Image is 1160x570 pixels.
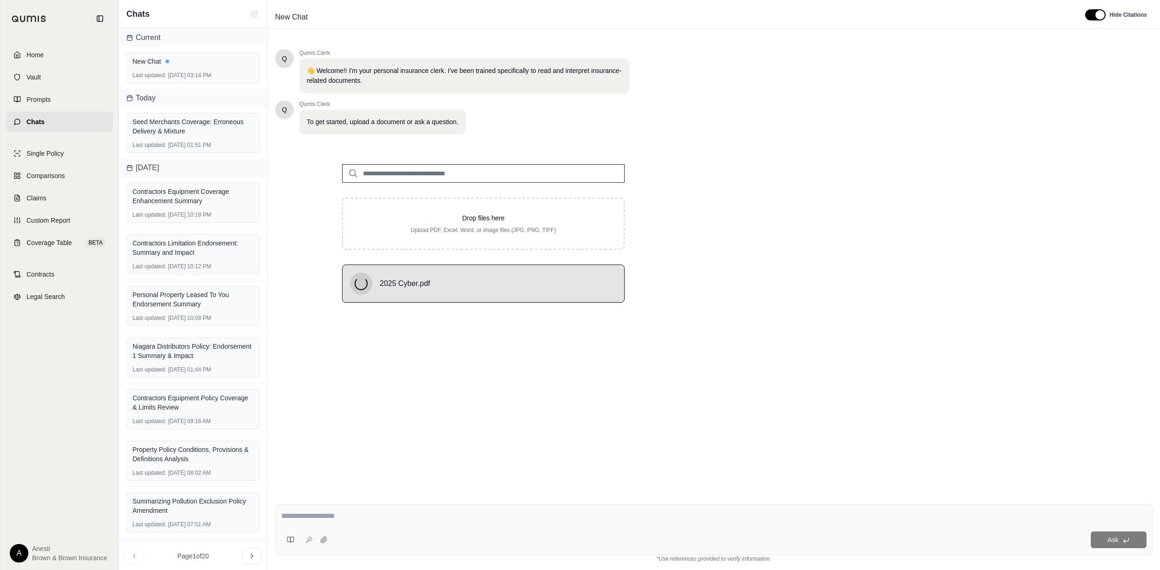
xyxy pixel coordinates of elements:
p: 👋 Welcome!! I'm your personal insurance clerk. I've been trained specifically to read and interpr... [307,66,622,86]
span: Hello [282,105,287,114]
span: Comparisons [26,171,65,180]
a: Vault [6,67,113,87]
span: Qumis Clerk [299,100,466,108]
div: Property Policy Conditions, Provisions & Definitions Analysis [132,445,254,464]
div: Contractors Equipment Policy Coverage & Limits Review [132,393,254,412]
div: [DATE] 07:51 AM [132,521,254,528]
div: Summarizing Pollution Exclusion Policy Amendment [132,497,254,515]
a: Comparisons [6,166,113,186]
div: [DATE] 08:02 AM [132,469,254,477]
button: Ask [1091,531,1147,548]
span: Last updated: [132,263,166,270]
div: Edit Title [271,10,1074,25]
a: Custom Report [6,210,113,231]
div: [DATE] 10:08 PM [132,314,254,322]
a: Contracts [6,264,113,285]
img: Qumis Logo [12,15,46,22]
span: New Chat [271,10,311,25]
p: Drop files here [358,213,609,223]
span: Page 1 of 20 [178,551,209,561]
div: [DATE] 01:51 PM [132,141,254,149]
span: Last updated: [132,469,166,477]
span: Last updated: [132,211,166,219]
span: Single Policy [26,149,64,158]
a: Chats [6,112,113,132]
span: Legal Search [26,292,65,301]
a: Prompts [6,89,113,110]
span: Hello [282,54,287,63]
div: Personal Property Leased To You Endorsement Summary [132,290,254,309]
div: New Chat [132,57,254,66]
span: Prompts [26,95,51,104]
div: Current [119,28,267,47]
span: Vault [26,73,41,82]
div: Niagara Distributors Policy: Endorsement 1 Summary & Impact [132,342,254,360]
button: New Chat [249,8,260,20]
span: Last updated: [132,314,166,322]
a: Home [6,45,113,65]
div: Seed Merchants Coverage: Erroneous Delivery & Mixture [132,117,254,136]
span: Last updated: [132,366,166,373]
div: A [10,544,28,563]
span: Brown & Brown Insurance [32,553,107,563]
span: Home [26,50,44,60]
span: Chats [26,117,45,126]
a: Coverage TableBETA [6,232,113,253]
span: Coverage Table [26,238,72,247]
a: Single Policy [6,143,113,164]
span: Ask [1107,536,1118,543]
span: Last updated: [132,72,166,79]
span: Last updated: [132,141,166,149]
span: Claims [26,193,46,203]
a: Claims [6,188,113,208]
div: [DATE] 10:12 PM [132,263,254,270]
span: Hide Citations [1109,11,1147,19]
span: Last updated: [132,521,166,528]
div: [DATE] 01:44 PM [132,366,254,373]
span: Chats [126,7,150,20]
a: Legal Search [6,286,113,307]
p: Upload PDF, Excel, Word, or image files (JPG, PNG, TIFF) [358,226,609,234]
span: Contracts [26,270,54,279]
div: *Use references provided to verify information. [275,555,1153,563]
span: Last updated: [132,418,166,425]
button: Collapse sidebar [92,11,107,26]
div: Contractors Equipment Coverage Enhancement Summary [132,187,254,205]
div: Previous 7 Days [119,538,267,557]
span: Custom Report [26,216,70,225]
div: [DATE] 09:16 AM [132,418,254,425]
span: Anesti [32,544,107,553]
span: 2025 Cyber.pdf [380,278,430,289]
p: To get started, upload a document or ask a question. [307,117,458,127]
div: [DATE] [119,159,267,177]
span: BETA [86,238,105,247]
div: [DATE] 03:14 PM [132,72,254,79]
div: [DATE] 10:18 PM [132,211,254,219]
span: Qumis Clerk [299,49,629,57]
div: Today [119,89,267,107]
div: Contractors Limitation Endorsement: Summary and Impact [132,239,254,257]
